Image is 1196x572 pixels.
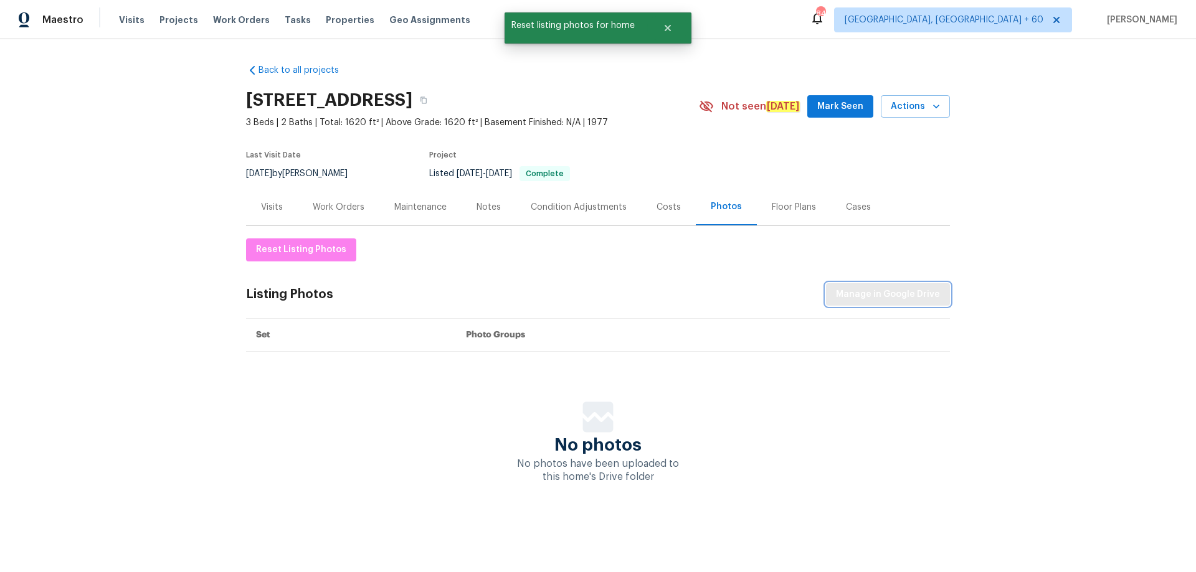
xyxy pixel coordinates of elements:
div: Visits [261,201,283,213]
button: Manage in Google Drive [826,283,950,306]
span: [DATE] [457,169,483,178]
th: Set [246,319,456,352]
div: 840 [816,7,825,20]
span: Tasks [285,16,311,24]
span: Visits [119,14,145,26]
a: Back to all projects [246,64,366,77]
span: Properties [326,14,374,26]
span: Maestro [42,14,83,26]
div: Floor Plans [772,201,816,213]
h2: [STREET_ADDRESS] [246,94,412,106]
div: Condition Adjustments [531,201,627,213]
button: Close [647,16,688,40]
em: [DATE] [766,101,800,112]
span: [PERSON_NAME] [1102,14,1177,26]
span: 3 Beds | 2 Baths | Total: 1620 ft² | Above Grade: 1620 ft² | Basement Finished: N/A | 1977 [246,116,699,129]
span: No photos have been uploaded to this home's Drive folder [517,459,679,482]
div: Work Orders [313,201,364,213]
span: [DATE] [486,169,512,178]
th: Photo Groups [456,319,950,352]
button: Reset Listing Photos [246,238,356,261]
button: Copy Address [412,89,435,111]
span: Reset Listing Photos [256,242,346,258]
span: No photos [554,439,642,451]
button: Mark Seen [807,95,873,118]
div: Photos [711,200,742,213]
span: Manage in Google Drive [836,287,940,302]
span: [GEOGRAPHIC_DATA], [GEOGRAPHIC_DATA] + 60 [845,14,1043,26]
div: Notes [477,201,501,213]
div: Maintenance [394,201,447,213]
span: Mark Seen [817,99,863,115]
span: Project [429,151,457,159]
div: Cases [846,201,871,213]
span: Actions [891,99,940,115]
span: Projects [159,14,198,26]
span: [DATE] [246,169,272,178]
span: Geo Assignments [389,14,470,26]
span: Work Orders [213,14,270,26]
div: Costs [657,201,681,213]
span: Listed [429,169,570,178]
button: Actions [881,95,950,118]
span: Complete [521,170,569,177]
span: Reset listing photos for home [505,12,647,39]
span: Last Visit Date [246,151,301,159]
span: Not seen [721,100,800,113]
div: by [PERSON_NAME] [246,166,363,181]
span: - [457,169,512,178]
div: Listing Photos [246,288,333,301]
